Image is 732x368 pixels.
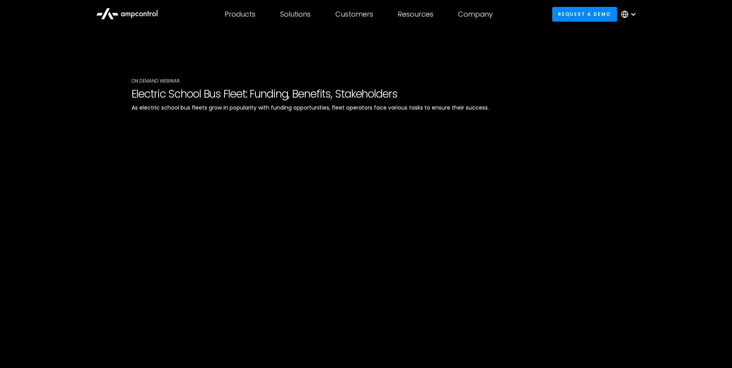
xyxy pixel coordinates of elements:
div: Resources [398,10,433,19]
div: Products [225,10,255,19]
div: Solutions [280,10,311,19]
div: On Demand WEbinar [132,78,601,84]
div: Customers [335,10,373,19]
p: As electric school bus fleets grow in popularity with funding opportunities, fleet operators face... [132,103,601,112]
a: Request a demo [552,7,617,21]
h1: Electric School Bus Fleet: Funding, Benefits, Stakeholders [132,88,601,101]
div: Company [458,10,493,19]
